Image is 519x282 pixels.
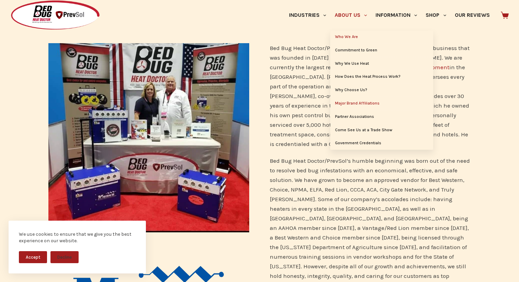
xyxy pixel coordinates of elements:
[19,231,136,244] div: We use cookies to ensure that we give you the best experience on our website.
[50,251,79,263] button: Decline
[330,137,433,150] a: Government Credentials
[330,44,433,57] a: Commitment to Green
[330,124,433,137] a: Come See Us at a Trade Show
[330,30,433,44] a: Who We Are
[270,43,471,149] p: Bed Bug Heat Doctor/PrevSol is a family owned and operated business that was founded in [DATE] by...
[330,70,433,83] a: How Does the Heat Process Work?
[330,84,433,97] a: Why Choose Us?
[330,97,433,110] a: Major Brand Affiliations
[5,3,26,23] button: Open LiveChat chat widget
[330,57,433,70] a: Why We Use Heat
[19,251,47,263] button: Accept
[330,110,433,123] a: Partner Associations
